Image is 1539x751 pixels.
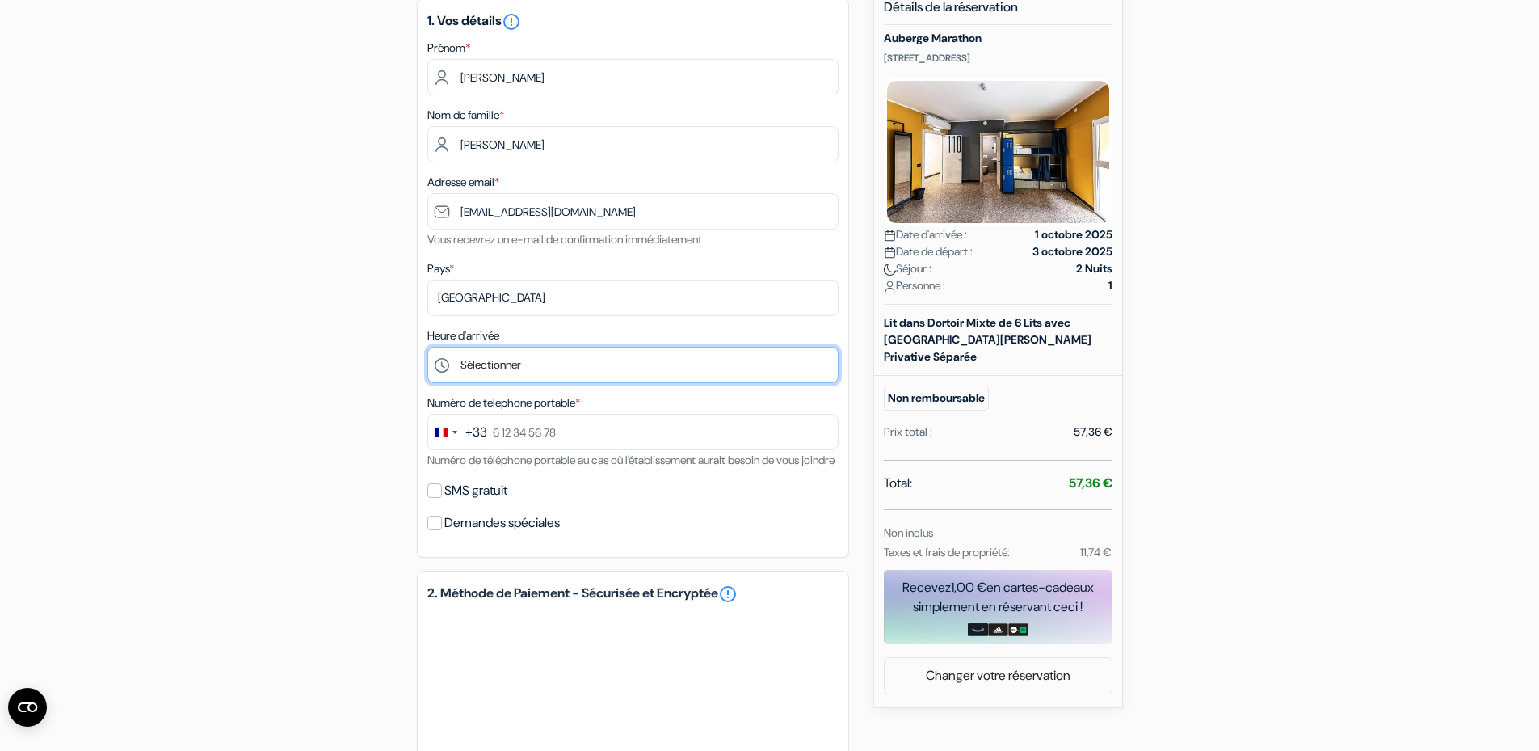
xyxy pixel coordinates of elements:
label: Prénom [427,40,470,57]
label: Nom de famille [427,107,504,124]
small: 11,74 € [1080,545,1112,559]
label: Numéro de telephone portable [427,394,580,411]
small: Non remboursable [884,386,989,411]
input: Entrez votre prénom [427,59,839,95]
button: Ouvrir le widget CMP [8,688,47,727]
div: +33 [465,423,487,442]
div: 57,36 € [1074,424,1112,441]
span: Personne : [884,277,945,294]
span: 1,00 € [951,579,986,596]
strong: 2 Nuits [1076,260,1112,277]
strong: 57,36 € [1069,475,1112,492]
b: Lit dans Dortoir Mixte de 6 Lits avec [GEOGRAPHIC_DATA][PERSON_NAME] Privative Séparée [884,315,1091,364]
h5: 2. Méthode de Paiement - Sécurisée et Encryptée [427,584,839,604]
small: Taxes et frais de propriété: [884,545,1010,559]
img: adidas-card.png [988,623,1008,636]
input: Entrer adresse e-mail [427,193,839,230]
h5: Auberge Marathon [884,32,1112,45]
img: uber-uber-eats-card.png [1008,623,1028,636]
a: error_outline [718,584,738,604]
span: Date de départ : [884,243,973,260]
img: user_icon.svg [884,281,896,293]
span: Total: [884,474,912,493]
label: Demandes spéciales [444,512,560,534]
strong: 1 [1108,277,1112,294]
label: SMS gratuit [444,479,507,502]
button: Change country, selected France (+33) [428,415,487,449]
label: Pays [427,260,454,277]
small: Vous recevrez un e-mail de confirmation immédiatement [427,232,702,247]
img: calendar.svg [884,247,896,259]
strong: 3 octobre 2025 [1032,243,1112,260]
small: Non inclus [884,525,933,540]
span: Séjour : [884,260,931,277]
a: Changer votre réservation [885,660,1112,691]
p: [STREET_ADDRESS] [884,52,1112,65]
img: calendar.svg [884,230,896,242]
small: Numéro de téléphone portable au cas où l'établissement aurait besoin de vous joindre [427,453,835,467]
img: amazon-card-no-text.png [968,623,988,636]
i: error_outline [502,12,521,32]
div: Recevez en cartes-cadeaux simplement en réservant ceci ! [884,578,1112,617]
input: Entrer le nom de famille [427,126,839,162]
strong: 1 octobre 2025 [1035,226,1112,243]
input: 6 12 34 56 78 [427,414,839,450]
h5: 1. Vos détails [427,12,839,32]
label: Heure d'arrivée [427,327,499,344]
span: Date d'arrivée : [884,226,967,243]
a: error_outline [502,12,521,29]
div: Prix total : [884,424,932,441]
label: Adresse email [427,174,499,191]
img: moon.svg [884,264,896,276]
